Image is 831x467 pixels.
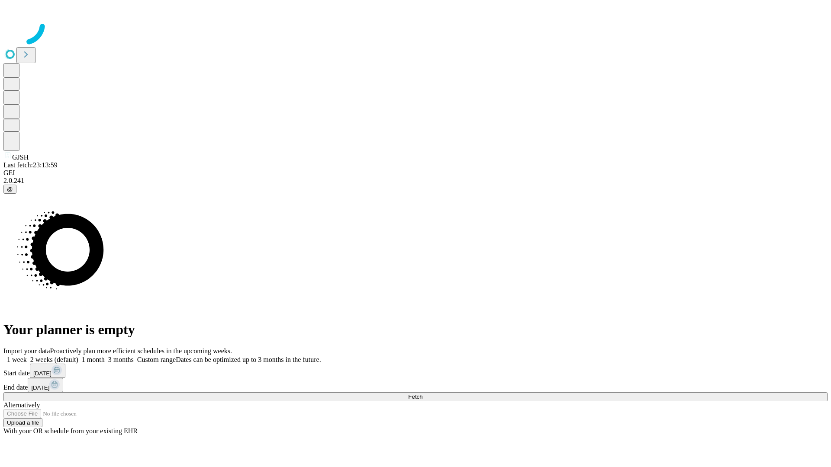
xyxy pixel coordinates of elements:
[3,364,828,378] div: Start date
[108,356,134,363] span: 3 months
[82,356,105,363] span: 1 month
[3,322,828,338] h1: Your planner is empty
[408,393,422,400] span: Fetch
[3,392,828,401] button: Fetch
[7,356,27,363] span: 1 week
[137,356,176,363] span: Custom range
[3,169,828,177] div: GEI
[176,356,321,363] span: Dates can be optimized up to 3 months in the future.
[30,356,78,363] span: 2 weeks (default)
[3,427,138,435] span: With your OR schedule from your existing EHR
[3,401,40,409] span: Alternatively
[30,364,65,378] button: [DATE]
[33,370,52,377] span: [DATE]
[3,177,828,185] div: 2.0.241
[50,347,232,355] span: Proactively plan more efficient schedules in the upcoming weeks.
[12,154,29,161] span: GJSH
[3,185,16,194] button: @
[3,161,58,169] span: Last fetch: 23:13:59
[28,378,63,392] button: [DATE]
[3,418,42,427] button: Upload a file
[3,347,50,355] span: Import your data
[7,186,13,192] span: @
[3,378,828,392] div: End date
[31,384,49,391] span: [DATE]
